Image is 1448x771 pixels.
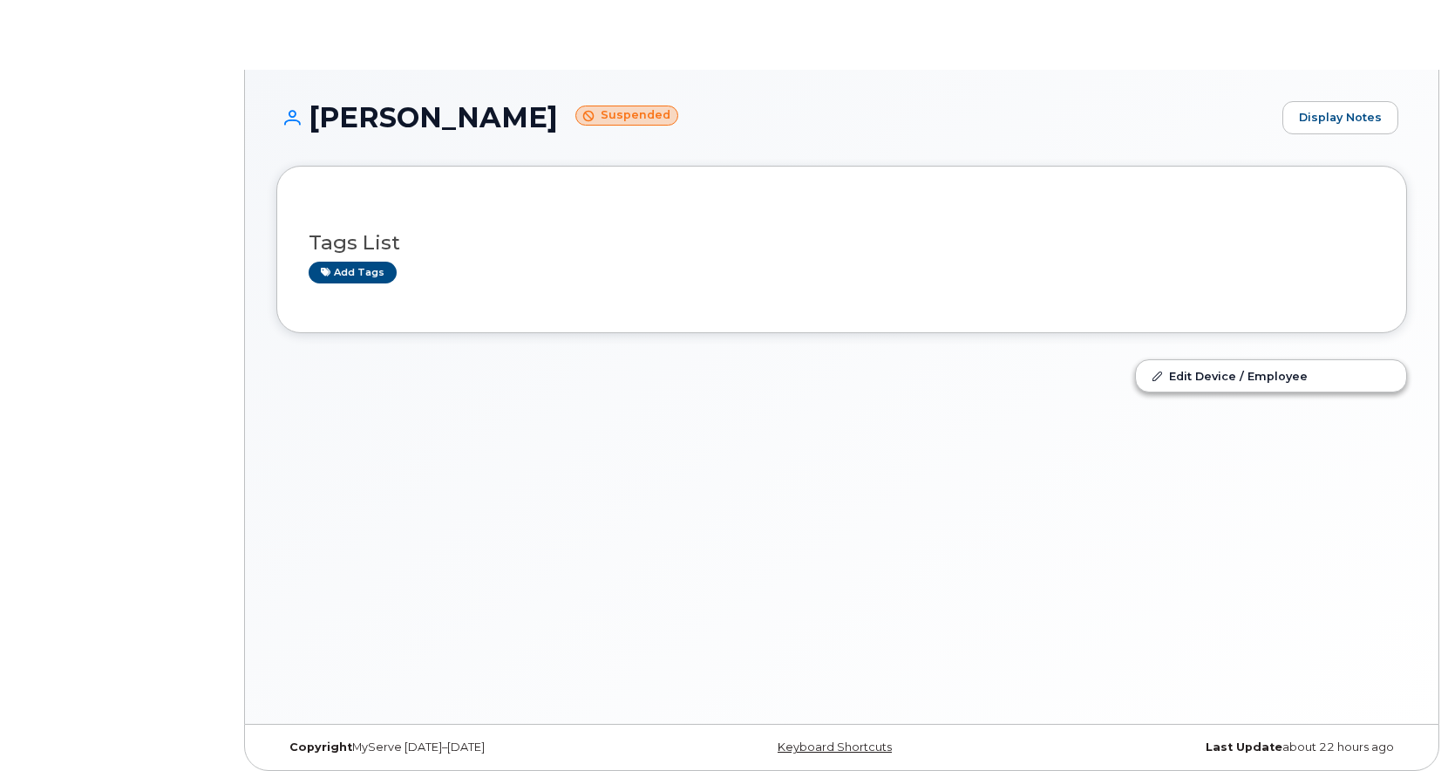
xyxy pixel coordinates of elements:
[276,102,1274,133] h1: [PERSON_NAME]
[289,740,352,754] strong: Copyright
[309,232,1375,254] h3: Tags List
[309,262,397,283] a: Add tags
[276,740,653,754] div: MyServe [DATE]–[DATE]
[1136,360,1406,392] a: Edit Device / Employee
[575,106,678,126] small: Suspended
[1282,101,1398,134] a: Display Notes
[1206,740,1282,754] strong: Last Update
[1030,740,1407,754] div: about 22 hours ago
[778,740,892,754] a: Keyboard Shortcuts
